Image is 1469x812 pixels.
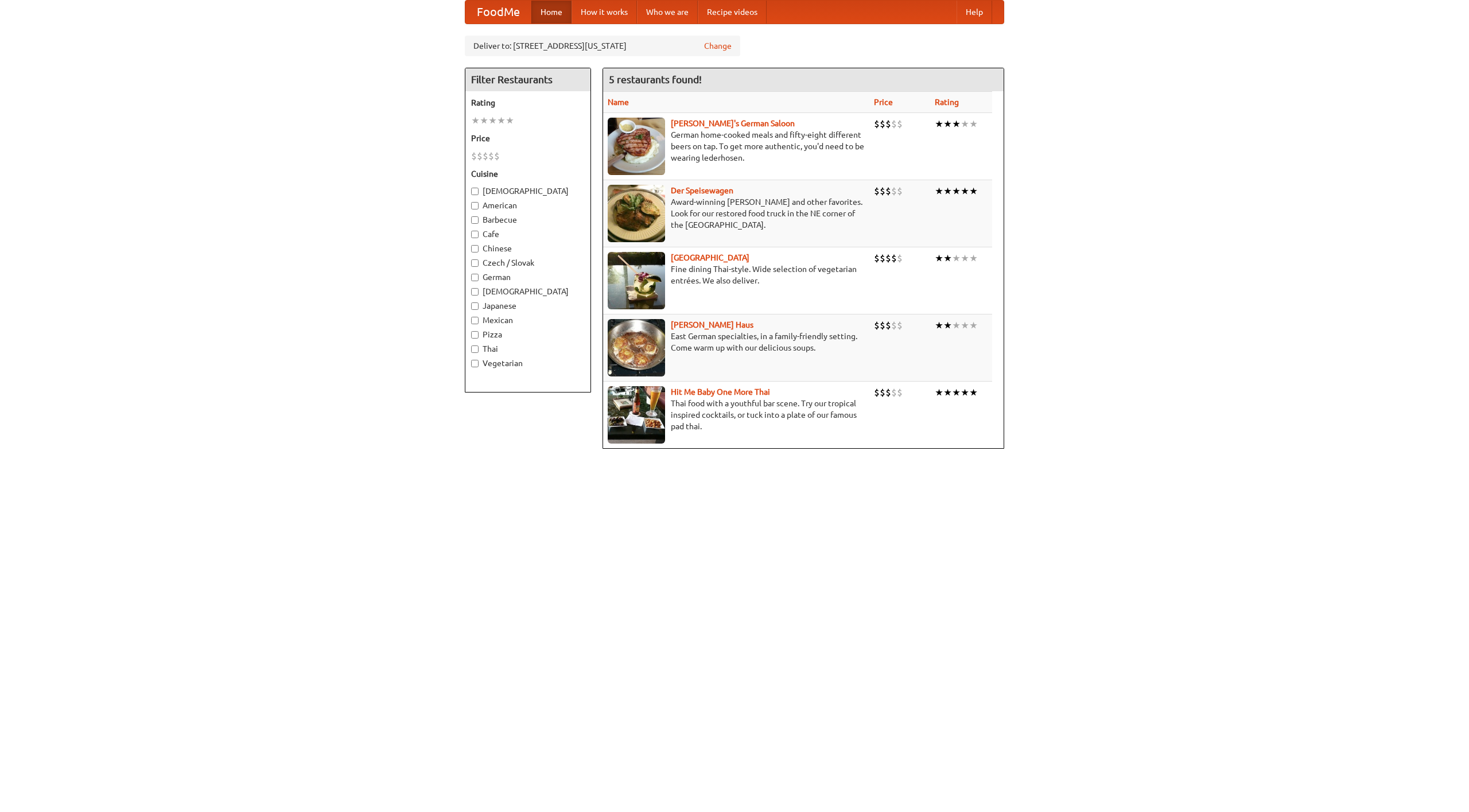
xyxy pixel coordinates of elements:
li: ★ [969,185,978,197]
li: $ [880,319,885,332]
a: Price [874,98,893,107]
label: Chinese [471,243,585,254]
h5: Price [471,133,585,144]
label: Japanese [471,300,585,312]
input: Vegetarian [471,360,479,367]
li: ★ [497,114,506,127]
label: Thai [471,343,585,355]
label: Vegetarian [471,358,585,369]
li: ★ [952,118,961,130]
input: Japanese [471,302,479,310]
li: ★ [935,386,943,399]
input: Barbecue [471,216,479,224]
li: ★ [943,319,952,332]
input: [DEMOGRAPHIC_DATA] [471,288,479,296]
ng-pluralize: 5 restaurants found! [609,74,702,85]
label: Cafe [471,228,585,240]
label: Barbecue [471,214,585,226]
li: ★ [935,252,943,265]
img: babythai.jpg [608,386,665,444]
h5: Rating [471,97,585,108]
h4: Filter Restaurants [465,68,590,91]
li: $ [471,150,477,162]
li: $ [885,118,891,130]
li: ★ [943,118,952,130]
li: $ [897,386,903,399]
li: ★ [952,252,961,265]
label: German [471,271,585,283]
li: $ [891,118,897,130]
a: Change [704,40,732,52]
div: Deliver to: [STREET_ADDRESS][US_STATE] [465,36,740,56]
li: $ [880,252,885,265]
input: Czech / Slovak [471,259,479,267]
li: ★ [943,252,952,265]
li: $ [494,150,500,162]
li: ★ [935,319,943,332]
a: [PERSON_NAME] Haus [671,320,753,329]
li: ★ [935,118,943,130]
li: $ [880,185,885,197]
p: East German specialties, in a family-friendly setting. Come warm up with our delicious soups. [608,331,865,353]
label: Czech / Slovak [471,257,585,269]
a: Rating [935,98,959,107]
li: ★ [480,114,488,127]
li: ★ [961,185,969,197]
img: kohlhaus.jpg [608,319,665,376]
a: Home [531,1,572,24]
p: German home-cooked meals and fifty-eight different beers on tap. To get more authentic, you'd nee... [608,129,865,164]
label: Pizza [471,329,585,340]
li: ★ [506,114,514,127]
li: $ [891,386,897,399]
li: ★ [961,118,969,130]
li: ★ [488,114,497,127]
input: German [471,274,479,281]
li: $ [483,150,488,162]
li: ★ [961,319,969,332]
input: Chinese [471,245,479,252]
input: [DEMOGRAPHIC_DATA] [471,188,479,195]
li: $ [897,185,903,197]
li: $ [891,185,897,197]
li: ★ [943,386,952,399]
li: $ [477,150,483,162]
li: ★ [969,252,978,265]
label: Mexican [471,314,585,326]
li: $ [897,118,903,130]
li: $ [885,252,891,265]
li: $ [874,319,880,332]
label: [DEMOGRAPHIC_DATA] [471,286,585,297]
label: [DEMOGRAPHIC_DATA] [471,185,585,197]
li: $ [874,386,880,399]
a: Der Speisewagen [671,186,733,195]
li: $ [880,118,885,130]
li: ★ [961,252,969,265]
input: Thai [471,345,479,353]
li: $ [874,118,880,130]
li: $ [874,185,880,197]
li: $ [891,252,897,265]
input: Cafe [471,231,479,238]
input: Mexican [471,317,479,324]
li: $ [885,185,891,197]
li: ★ [969,319,978,332]
a: How it works [572,1,637,24]
img: esthers.jpg [608,118,665,175]
a: [PERSON_NAME]'s German Saloon [671,119,795,128]
li: $ [880,386,885,399]
li: $ [874,252,880,265]
a: [GEOGRAPHIC_DATA] [671,253,749,262]
img: speisewagen.jpg [608,185,665,242]
li: ★ [935,185,943,197]
li: ★ [952,386,961,399]
img: satay.jpg [608,252,665,309]
li: ★ [952,185,961,197]
a: Name [608,98,629,107]
a: Hit Me Baby One More Thai [671,387,770,397]
label: American [471,200,585,211]
p: Award-winning [PERSON_NAME] and other favorites. Look for our restored food truck in the NE corne... [608,196,865,231]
